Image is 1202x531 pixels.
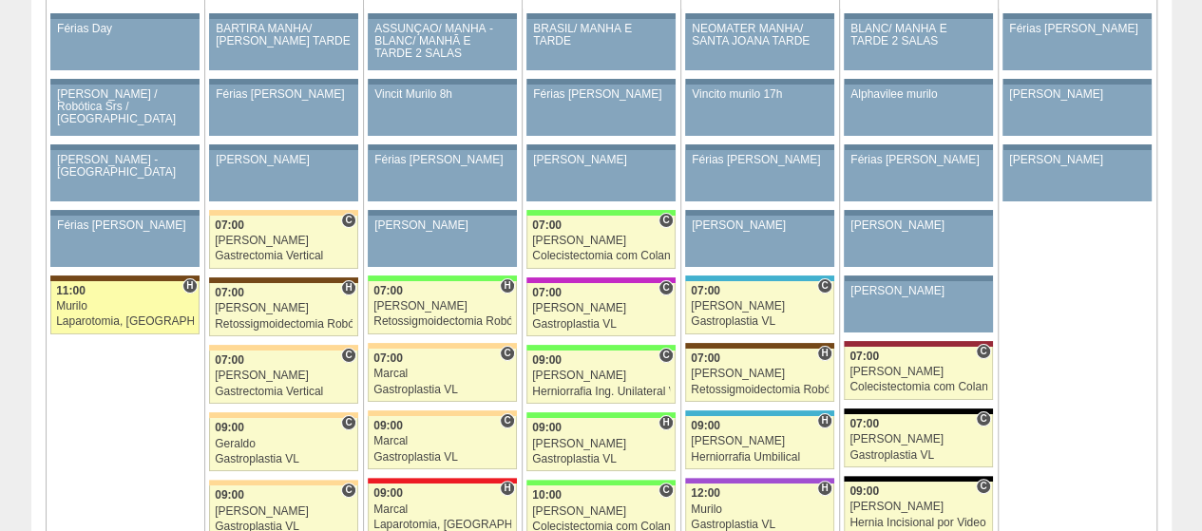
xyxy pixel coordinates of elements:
div: [PERSON_NAME] [215,235,353,247]
div: Key: Brasil [526,412,675,418]
div: [PERSON_NAME] [1009,88,1145,101]
div: Key: Aviso [50,13,199,19]
div: [PERSON_NAME] [850,285,986,297]
span: 07:00 [849,350,879,363]
div: [PERSON_NAME] [373,300,511,313]
div: [PERSON_NAME] [691,435,829,447]
span: 10:00 [532,488,562,502]
div: [PERSON_NAME] [215,370,353,382]
div: Laparotomia, [GEOGRAPHIC_DATA], Drenagem, Bridas VL [56,315,194,328]
div: Key: Aviso [209,144,357,150]
div: Colecistectomia com Colangiografia VL [532,250,670,262]
div: Key: Bartira [368,343,516,349]
a: Férias Day [50,19,199,70]
a: C 07:00 [PERSON_NAME] Gastroplastia VL [526,283,675,336]
div: Key: Aviso [50,210,199,216]
div: [PERSON_NAME] [691,300,829,313]
div: Key: Aviso [526,79,675,85]
div: Gastroplastia VL [532,453,670,465]
span: Hospital [817,413,831,428]
a: Férias [PERSON_NAME] [368,150,516,201]
div: Marcal [373,503,511,516]
div: Key: Santa Joana [209,277,357,283]
div: Vincit Murilo 8h [374,88,510,101]
div: Gastroplastia VL [373,451,511,464]
div: Férias [PERSON_NAME] [692,154,828,166]
div: Férias [PERSON_NAME] [216,88,352,101]
span: 07:00 [532,218,562,232]
span: Consultório [341,483,355,498]
span: 07:00 [373,284,403,297]
div: Key: Brasil [526,210,675,216]
div: BLANC/ MANHÃ E TARDE 2 SALAS [850,23,986,47]
span: Consultório [500,346,514,361]
a: Férias [PERSON_NAME] [526,85,675,136]
a: NEOMATER MANHÃ/ SANTA JOANA TARDE [685,19,833,70]
div: [PERSON_NAME] [216,154,352,166]
span: 09:00 [532,421,562,434]
div: [PERSON_NAME] [1009,154,1145,166]
a: C 09:00 Marcal Gastroplastia VL [368,416,516,469]
a: C 09:00 Geraldo Gastroplastia VL [209,418,357,471]
div: Key: Aviso [368,13,516,19]
div: Key: Neomater [685,410,833,416]
div: Férias [PERSON_NAME] [1009,23,1145,35]
div: Key: Blanc [844,408,992,414]
span: 11:00 [56,284,86,297]
span: 07:00 [691,351,720,365]
div: Vincito murilo 17h [692,88,828,101]
div: Férias Day [57,23,193,35]
div: Key: Aviso [526,13,675,19]
span: Hospital [182,278,197,294]
div: [PERSON_NAME] [532,505,670,518]
a: Férias [PERSON_NAME] [685,150,833,201]
div: [PERSON_NAME] [849,501,987,513]
div: Key: Aviso [368,79,516,85]
div: Key: Aviso [368,144,516,150]
div: Gastroplastia VL [691,519,829,531]
a: Vincito murilo 17h [685,85,833,136]
span: 09:00 [849,484,879,498]
a: [PERSON_NAME] [844,281,992,332]
a: C 07:00 Marcal Gastroplastia VL [368,349,516,402]
div: BARTIRA MANHÃ/ [PERSON_NAME] TARDE [216,23,352,47]
div: Key: Maria Braido [526,277,675,283]
span: 09:00 [532,353,562,367]
div: Key: Brasil [368,275,516,281]
span: 09:00 [215,488,244,502]
div: Gastroplastia VL [849,449,987,462]
span: 09:00 [373,486,403,500]
div: [PERSON_NAME] / Robótica Srs / [GEOGRAPHIC_DATA] [57,88,193,126]
div: Marcal [373,435,511,447]
div: Gastrectomia Vertical [215,386,353,398]
div: Key: Bartira [209,480,357,485]
div: [PERSON_NAME] [215,302,353,314]
span: Consultório [658,213,673,228]
a: H 09:00 [PERSON_NAME] Gastroplastia VL [526,418,675,471]
a: Férias [PERSON_NAME] [1002,19,1151,70]
span: Consultório [976,411,990,427]
div: Key: Bartira [209,210,357,216]
a: [PERSON_NAME] [844,216,992,267]
a: BLANC/ MANHÃ E TARDE 2 SALAS [844,19,992,70]
div: Key: Aviso [685,210,833,216]
div: Key: Aviso [844,210,992,216]
div: Hernia Incisional por Video [849,517,987,529]
div: Key: Aviso [1002,79,1151,85]
span: 07:00 [215,353,244,367]
div: [PERSON_NAME] [532,235,670,247]
span: Hospital [341,280,355,295]
div: [PERSON_NAME] [215,505,353,518]
div: Herniorrafia Ing. Unilateral VL [532,386,670,398]
div: Férias [PERSON_NAME] [533,88,669,101]
div: Retossigmoidectomia Robótica [215,318,353,331]
div: Gastroplastia VL [373,384,511,396]
div: [PERSON_NAME] [533,154,669,166]
div: Geraldo [215,438,353,450]
div: Key: Sírio Libanês [844,341,992,347]
a: H 07:00 [PERSON_NAME] Retossigmoidectomia Robótica [685,349,833,402]
div: Gastroplastia VL [532,318,670,331]
a: H 09:00 [PERSON_NAME] Herniorrafia Umbilical [685,416,833,469]
div: [PERSON_NAME] [374,219,510,232]
a: BRASIL/ MANHÃ E TARDE [526,19,675,70]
